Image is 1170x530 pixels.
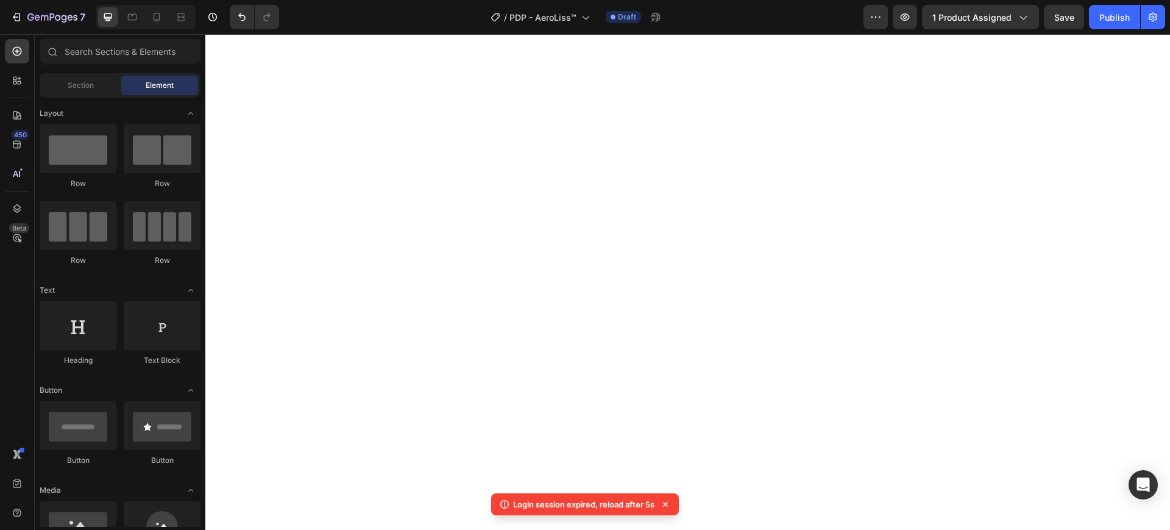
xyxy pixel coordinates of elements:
[230,5,279,29] div: Undo/Redo
[40,355,116,366] div: Heading
[124,255,200,266] div: Row
[40,178,116,189] div: Row
[40,385,62,396] span: Button
[9,223,29,233] div: Beta
[504,11,507,24] span: /
[1089,5,1140,29] button: Publish
[40,255,116,266] div: Row
[68,80,94,91] span: Section
[40,485,61,496] span: Media
[1054,12,1074,23] span: Save
[5,5,91,29] button: 7
[181,104,200,123] span: Toggle open
[124,455,200,466] div: Button
[181,381,200,400] span: Toggle open
[181,481,200,500] span: Toggle open
[146,80,174,91] span: Element
[932,11,1012,24] span: 1 product assigned
[124,178,200,189] div: Row
[40,39,200,63] input: Search Sections & Elements
[205,34,1170,530] iframe: Design area
[80,10,85,24] p: 7
[1099,11,1130,24] div: Publish
[618,12,636,23] span: Draft
[181,281,200,300] span: Toggle open
[922,5,1039,29] button: 1 product assigned
[40,108,63,119] span: Layout
[513,498,654,510] p: Login session expired, reload after 5s
[509,11,576,24] span: PDP - AeroLiss™
[1044,5,1084,29] button: Save
[12,130,29,140] div: 450
[1129,470,1158,500] div: Open Intercom Messenger
[124,355,200,366] div: Text Block
[40,285,55,296] span: Text
[40,455,116,466] div: Button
